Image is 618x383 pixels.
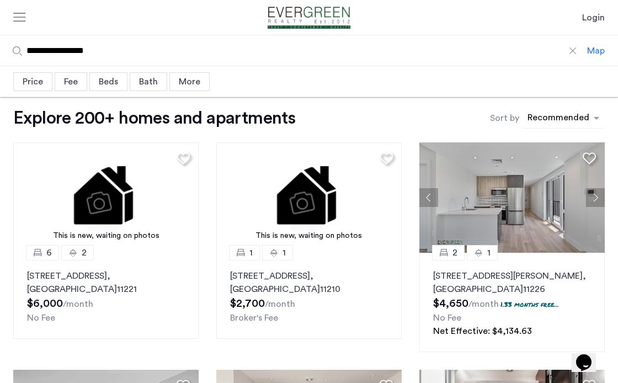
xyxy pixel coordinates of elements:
p: [STREET_ADDRESS][PERSON_NAME] 11226 [433,269,591,296]
h1: Explore 200+ homes and apartments [13,107,295,129]
span: 1 [283,246,286,259]
span: Fee [64,77,78,86]
sub: /month [63,300,93,308]
iframe: chat widget [572,339,607,372]
button: Next apartment [586,188,605,207]
a: This is new, waiting on photos [216,142,402,253]
a: This is new, waiting on photos [13,142,199,253]
div: Recommended [526,111,589,127]
div: Price [13,72,52,91]
span: 2 [82,246,87,259]
div: More [169,72,210,91]
a: 62[STREET_ADDRESS], [GEOGRAPHIC_DATA]11221No Fee [13,253,199,339]
a: Login [582,11,605,24]
div: Bath [130,72,167,91]
p: 1.33 months free... [500,300,559,309]
span: $6,000 [27,298,63,309]
p: [STREET_ADDRESS] 11221 [27,269,185,296]
div: Map [587,44,605,57]
span: 1 [487,246,491,259]
label: Sort by [490,111,519,125]
span: $4,650 [433,298,468,309]
a: Cazamio Logo [255,7,363,29]
sub: /month [468,300,499,308]
p: [STREET_ADDRESS] 11210 [230,269,388,296]
img: 1.gif [13,142,199,253]
span: 6 [46,246,52,259]
img: 1.gif [216,142,402,253]
sub: /month [265,300,295,308]
img: logo [255,7,363,29]
a: 21[STREET_ADDRESS][PERSON_NAME], [GEOGRAPHIC_DATA]112261.33 months free...No FeeNet Effective: $4... [419,253,605,352]
button: Previous apartment [419,188,438,207]
span: 2 [452,246,457,259]
span: $2,700 [230,298,265,309]
a: 11[STREET_ADDRESS], [GEOGRAPHIC_DATA]11210Broker's Fee [216,253,402,339]
ng-select: sort-apartment [522,108,605,128]
span: No Fee [27,313,55,322]
span: 1 [249,246,253,259]
img: 66a1adb6-6608-43dd-a245-dc7333f8b390_638824126198252652.jpeg [419,142,605,253]
div: Beds [89,72,127,91]
span: Broker's Fee [230,313,278,322]
div: This is new, waiting on photos [19,230,193,242]
div: This is new, waiting on photos [222,230,396,242]
span: Net Effective: $4,134.63 [433,327,532,336]
span: No Fee [433,313,461,322]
